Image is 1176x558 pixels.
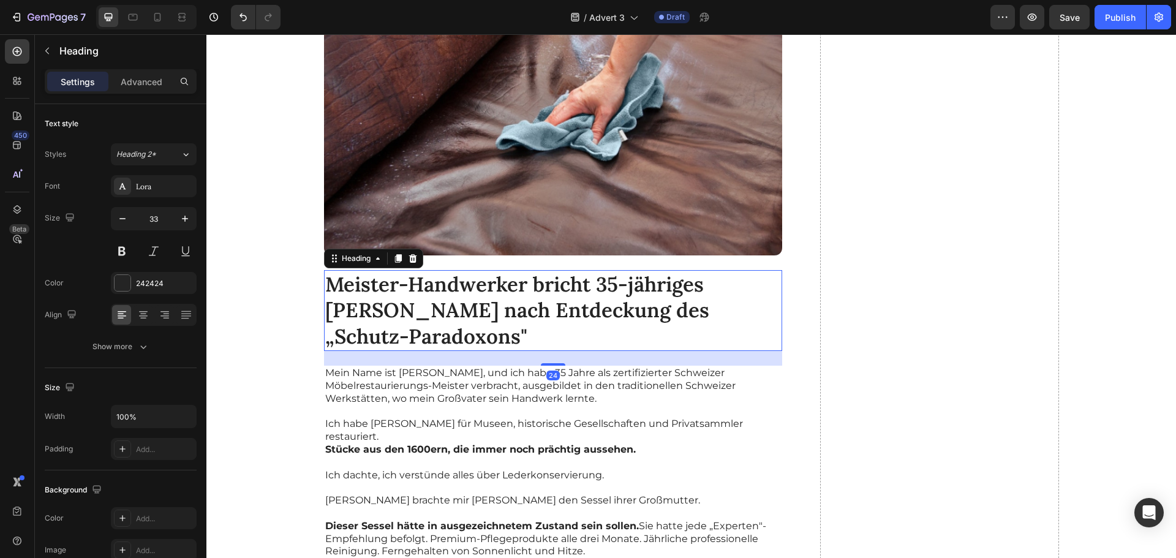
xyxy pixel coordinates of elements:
div: Width [45,411,65,422]
p: 7 [80,10,86,25]
div: 450 [12,130,29,140]
h2: Rich Text Editor. Editing area: main [118,236,576,317]
p: Meister-Handwerker bricht 35-jähriges [PERSON_NAME] nach Entdeckung des „Schutz-Paradoxons" [119,237,575,316]
span: / [584,11,587,24]
p: Heading [59,43,192,58]
div: Font [45,181,60,192]
span: Advert 3 [589,11,625,24]
button: Save [1049,5,1090,29]
div: Lora [136,181,194,192]
div: Color [45,277,64,288]
div: Size [45,210,77,227]
span: Save [1060,12,1080,23]
div: Add... [136,545,194,556]
strong: Dieser Sessel hätte in ausgezeichnetem Zustand sein sollen. [119,486,432,497]
div: Beta [9,224,29,234]
div: Styles [45,149,66,160]
div: Text style [45,118,78,129]
input: Auto [111,405,196,428]
div: Padding [45,443,73,454]
div: 242424 [136,278,194,289]
strong: Stücke aus den 1600ern, die immer noch prächtig aussehen. [119,409,429,421]
span: Heading 2* [116,149,156,160]
button: Show more [45,336,197,358]
p: Sie hatte jede „Experten"-Empfehlung befolgt. Premium-Pflegeprodukte alle drei Monate. Jährliche ... [119,486,575,524]
iframe: Design area [206,34,1176,558]
div: 24 [340,336,353,346]
span: Draft [666,12,685,23]
p: Settings [61,75,95,88]
div: Background [45,482,104,499]
p: Mein Name ist [PERSON_NAME], und ich habe 35 Jahre als zertifizierter Schweizer Möbelrestaurierun... [119,333,575,371]
div: Align [45,307,79,323]
p: Ich dachte, ich verstünde alles über Lederkonservierung. [119,435,575,448]
div: Show more [92,341,149,353]
div: Undo/Redo [231,5,281,29]
p: Ich habe [PERSON_NAME] für Museen, historische Gesellschaften und Privatsammler restauriert. [119,383,575,409]
div: Publish [1105,11,1136,24]
div: Add... [136,513,194,524]
div: Image [45,545,66,556]
button: Publish [1095,5,1146,29]
button: Heading 2* [111,143,197,165]
div: Heading [133,219,167,230]
p: Advanced [121,75,162,88]
div: Open Intercom Messenger [1134,498,1164,527]
div: Color [45,513,64,524]
button: 7 [5,5,91,29]
div: Add... [136,444,194,455]
p: [PERSON_NAME] brachte mir [PERSON_NAME] den Sessel ihrer Großmutter. [119,460,575,473]
div: Size [45,380,77,396]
